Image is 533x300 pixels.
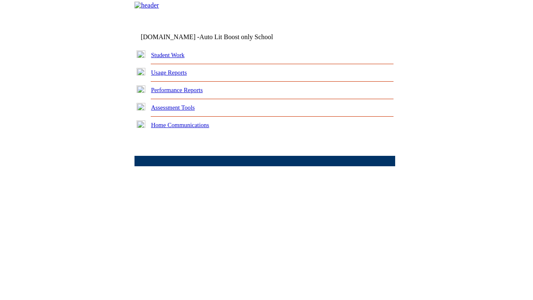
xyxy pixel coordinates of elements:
a: Student Work [151,52,184,58]
img: plus.gif [137,103,145,110]
a: Home Communications [151,122,209,128]
img: plus.gif [137,68,145,75]
img: plus.gif [137,85,145,93]
img: plus.gif [137,120,145,128]
a: Usage Reports [151,69,187,76]
td: [DOMAIN_NAME] - [141,33,294,41]
a: Performance Reports [151,87,203,93]
img: header [134,2,159,9]
img: plus.gif [137,50,145,58]
a: Assessment Tools [151,104,195,111]
nobr: Auto Lit Boost only School [199,33,273,40]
